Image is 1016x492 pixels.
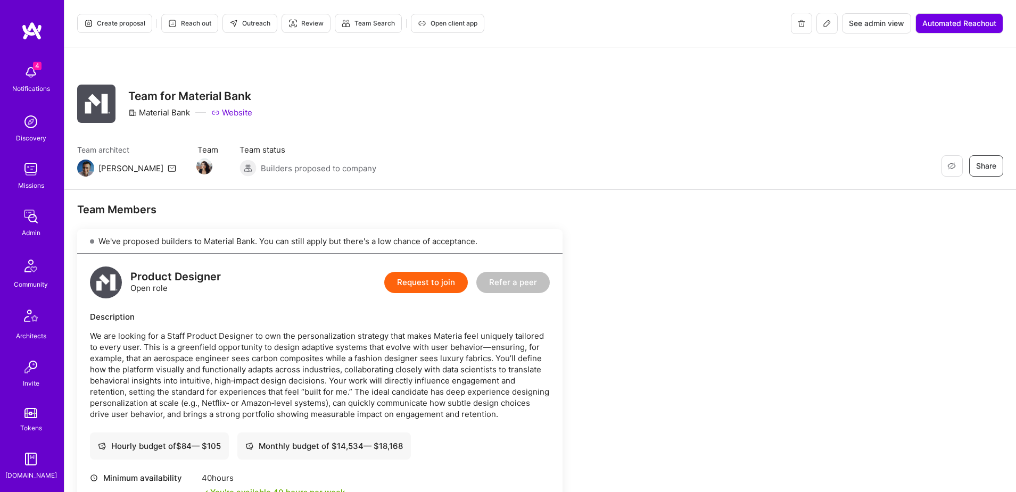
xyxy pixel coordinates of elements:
button: Request to join [384,272,468,293]
img: logo [90,266,122,298]
button: Create proposal [77,14,152,33]
div: 40 hours [202,472,345,483]
img: Invite [20,356,42,378]
i: icon Cash [98,442,106,450]
span: Open client app [418,19,477,28]
button: See admin view [842,13,911,34]
span: 4 [33,62,42,70]
img: Team Member Avatar [196,159,212,174]
span: Create proposal [84,19,145,28]
div: [DOMAIN_NAME] [5,470,57,481]
div: Community [14,279,48,290]
div: Product Designer [130,271,221,282]
button: Reach out [161,14,218,33]
img: teamwork [20,159,42,180]
img: Company Logo [77,85,115,123]
i: icon Proposal [84,19,93,28]
img: discovery [20,111,42,132]
button: Share [969,155,1003,177]
button: Team Search [335,14,402,33]
span: Reach out [168,19,211,28]
div: Description [90,311,550,322]
img: Team Architect [77,160,94,177]
button: Review [282,14,331,33]
i: icon EyeClosed [947,162,956,170]
i: icon Cash [245,442,253,450]
div: Material Bank [128,107,190,118]
div: Minimum availability [90,472,196,483]
button: Automated Reachout [915,13,1003,34]
i: icon Targeter [288,19,297,28]
div: Notifications [12,83,50,94]
div: Missions [18,180,44,191]
button: Refer a peer [476,272,550,293]
span: Team status [239,144,376,155]
img: Community [18,253,44,279]
span: Builders proposed to company [261,163,376,174]
span: Review [288,19,324,28]
span: See admin view [849,18,904,29]
div: Admin [22,227,40,238]
div: Invite [23,378,39,389]
div: [PERSON_NAME] [98,163,163,174]
span: Team Search [342,19,395,28]
div: We've proposed builders to Material Bank. You can still apply but there's a low chance of accepta... [77,229,563,254]
div: Hourly budget of $ 84 — $ 105 [98,440,221,452]
span: Team [197,144,218,155]
span: Team architect [77,144,176,155]
img: logo [21,21,43,40]
img: admin teamwork [20,206,42,227]
img: guide book [20,448,42,470]
span: Outreach [229,19,270,28]
h3: Team for Material Bank [128,89,252,103]
div: Monthly budget of $ 14,534 — $ 18,168 [245,440,403,452]
img: Architects [18,305,44,330]
img: tokens [24,408,37,418]
button: Open client app [411,14,484,33]
p: We are looking for a Staff Product Designer to own the personalization strategy that makes Materi... [90,330,550,420]
div: Open role [130,271,221,294]
i: icon CompanyGray [128,109,137,117]
img: bell [20,62,42,83]
a: Website [211,107,252,118]
img: Builders proposed to company [239,160,257,177]
span: Share [976,161,996,171]
div: Discovery [16,132,46,144]
i: icon Clock [90,474,98,482]
button: Outreach [222,14,277,33]
i: icon Mail [168,164,176,172]
div: Architects [16,330,46,341]
span: Automated Reachout [922,18,996,29]
div: Tokens [20,422,42,433]
div: Team Members [77,203,563,216]
a: Team Member Avatar [197,157,211,176]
